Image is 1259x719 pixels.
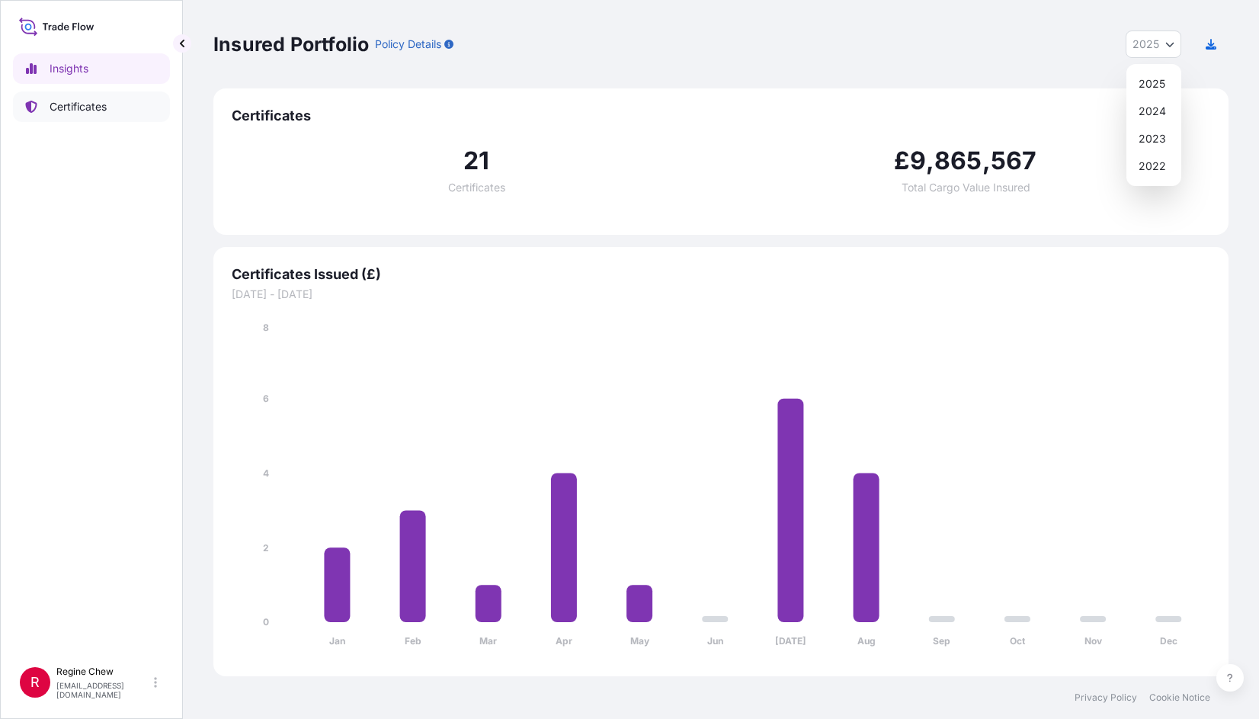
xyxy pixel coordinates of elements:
[1132,152,1175,180] div: 2022
[1084,635,1103,647] tspan: Nov
[213,32,369,56] p: Insured Portfolio
[30,675,40,690] span: R
[263,467,269,479] tspan: 4
[56,666,151,678] p: Regine Chew
[1010,635,1026,647] tspan: Oct
[479,635,497,647] tspan: Mar
[232,287,1210,302] span: [DATE] - [DATE]
[707,635,723,647] tspan: Jun
[1126,64,1181,186] div: Year Selector
[405,635,421,647] tspan: Feb
[991,149,1037,173] span: 567
[910,149,926,173] span: 9
[1132,70,1175,98] div: 2025
[1132,37,1159,52] span: 2025
[556,635,572,647] tspan: Apr
[982,149,991,173] span: ,
[50,99,107,114] p: Certificates
[1132,125,1175,152] div: 2023
[463,149,489,173] span: 21
[1075,692,1137,704] a: Privacy Policy
[1149,692,1210,704] a: Cookie Notice
[857,635,876,647] tspan: Aug
[630,635,650,647] tspan: May
[263,322,269,333] tspan: 8
[926,149,934,173] span: ,
[933,635,950,647] tspan: Sep
[263,542,269,554] tspan: 2
[894,149,909,173] span: £
[56,681,151,699] p: [EMAIL_ADDRESS][DOMAIN_NAME]
[50,61,88,76] p: Insights
[13,91,170,122] a: Certificates
[934,149,982,173] span: 865
[1160,635,1177,647] tspan: Dec
[375,37,441,52] p: Policy Details
[775,635,806,647] tspan: [DATE]
[263,616,269,628] tspan: 0
[13,53,170,84] a: Insights
[1126,30,1181,58] button: Year Selector
[232,265,1210,284] span: Certificates Issued (£)
[329,635,345,647] tspan: Jan
[1132,98,1175,125] div: 2024
[448,182,505,193] span: Certificates
[263,393,269,404] tspan: 6
[902,182,1030,193] span: Total Cargo Value Insured
[232,107,1210,125] span: Certificates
